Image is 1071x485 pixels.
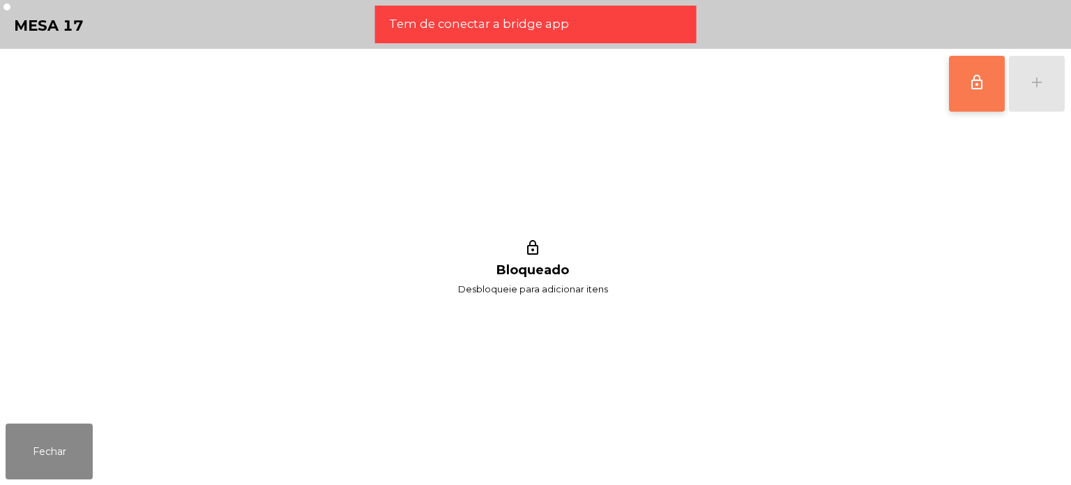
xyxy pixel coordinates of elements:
[522,239,543,260] i: lock_outline
[496,263,569,278] h1: Bloqueado
[6,424,93,479] button: Fechar
[969,74,985,91] span: lock_outline
[458,281,608,298] span: Desbloqueie para adicionar itens
[389,15,569,33] span: Tem de conectar a bridge app
[949,56,1005,112] button: lock_outline
[14,15,84,36] h4: Mesa 17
